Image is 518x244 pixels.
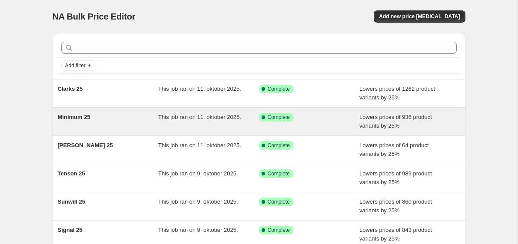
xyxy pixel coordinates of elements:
[359,198,432,214] span: Lowers prices of 860 product variants by 25%
[158,227,238,233] span: This job ran on 9. oktober 2025.
[65,62,86,69] span: Add filter
[359,227,432,242] span: Lowers prices of 843 product variants by 25%
[53,12,136,21] span: NA Bulk Price Editor
[158,198,238,205] span: This job ran on 9. oktober 2025.
[58,227,83,233] span: Signal 25
[268,198,290,205] span: Complete
[359,114,432,129] span: Lowers prices of 936 product variants by 25%
[158,86,241,92] span: This job ran on 11. oktober 2025.
[58,198,86,205] span: Sunwill 25
[268,114,290,121] span: Complete
[268,227,290,234] span: Complete
[58,86,83,92] span: Clarks 25
[268,86,290,92] span: Complete
[158,114,241,120] span: This job ran on 11. oktober 2025.
[379,13,460,20] span: Add new price [MEDICAL_DATA]
[61,60,96,71] button: Add filter
[359,170,432,185] span: Lowers prices of 989 product variants by 25%
[58,114,90,120] span: Minimum 25
[158,142,241,148] span: This job ran on 11. oktober 2025.
[268,142,290,149] span: Complete
[58,170,85,177] span: Tenson 25
[374,10,465,23] button: Add new price [MEDICAL_DATA]
[359,142,429,157] span: Lowers prices of 64 product variants by 25%
[58,142,113,148] span: [PERSON_NAME] 25
[359,86,435,101] span: Lowers prices of 1262 product variants by 25%
[158,170,238,177] span: This job ran on 9. oktober 2025.
[268,170,290,177] span: Complete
